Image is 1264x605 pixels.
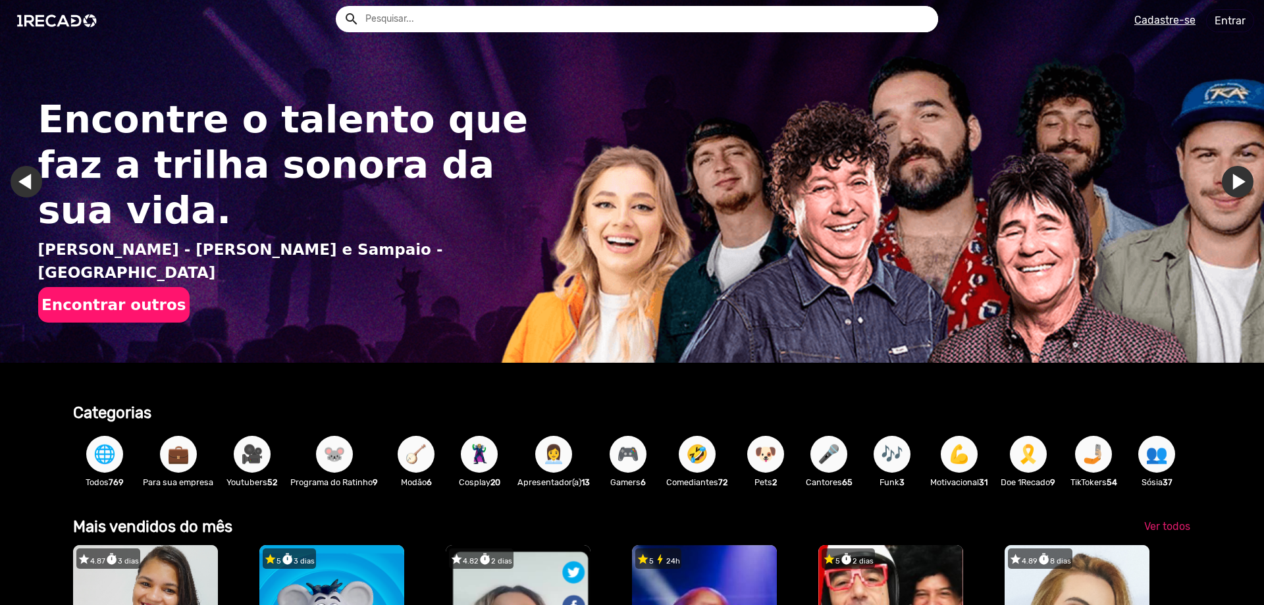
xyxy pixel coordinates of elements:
[490,477,500,487] b: 20
[930,476,987,488] p: Motivacional
[741,476,791,488] p: Pets
[373,477,378,487] b: 9
[241,436,263,473] span: 🎥
[754,436,777,473] span: 🐶
[1144,520,1190,533] span: Ver todos
[1222,166,1253,197] a: Ir para o próximo slide
[38,238,544,284] p: [PERSON_NAME] - [PERSON_NAME] e Sampaio - [GEOGRAPHIC_DATA]
[1068,476,1119,488] p: TikTokers
[610,436,646,473] button: 🎮
[234,436,271,473] button: 🎥
[1082,436,1105,473] span: 🤳🏼
[810,436,847,473] button: 🎤
[881,436,903,473] span: 🎶
[535,436,572,473] button: 👩‍💼
[1050,477,1055,487] b: 9
[842,477,853,487] b: 65
[1107,477,1117,487] b: 54
[454,476,504,488] p: Cosplay
[941,436,978,473] button: 💪
[899,477,905,487] b: 3
[1132,476,1182,488] p: Sósia
[1075,436,1112,473] button: 🤳🏼
[617,436,639,473] span: 🎮
[804,476,854,488] p: Cantores
[679,436,716,473] button: 🤣
[874,436,910,473] button: 🎶
[226,476,277,488] p: Youtubers
[11,166,42,197] a: Ir para o último slide
[686,436,708,473] span: 🤣
[1206,9,1254,32] a: Entrar
[86,436,123,473] button: 🌐
[542,436,565,473] span: 👩‍💼
[38,97,544,233] h1: Encontre o talento que faz a trilha sonora da sua vida.
[93,436,116,473] span: 🌐
[1134,14,1196,26] u: Cadastre-se
[143,476,213,488] p: Para sua empresa
[38,287,190,323] button: Encontrar outros
[267,477,277,487] b: 52
[1010,436,1047,473] button: 🎗️
[1017,436,1040,473] span: 🎗️
[517,476,590,488] p: Apresentador(a)
[80,476,130,488] p: Todos
[867,476,917,488] p: Funk
[427,477,432,487] b: 6
[344,11,359,27] mat-icon: Example home icon
[718,477,727,487] b: 72
[666,476,727,488] p: Comediantes
[461,436,498,473] button: 🦹🏼‍♀️
[1138,436,1175,473] button: 👥
[167,436,190,473] span: 💼
[398,436,434,473] button: 🪕
[339,7,362,30] button: Example home icon
[316,436,353,473] button: 🐭
[323,436,346,473] span: 🐭
[1001,476,1055,488] p: Doe 1Recado
[391,476,441,488] p: Modão
[641,477,646,487] b: 6
[405,436,427,473] span: 🪕
[581,477,590,487] b: 13
[1145,436,1168,473] span: 👥
[355,6,938,32] input: Pesquisar...
[818,436,840,473] span: 🎤
[603,476,653,488] p: Gamers
[73,404,151,422] b: Categorias
[109,477,124,487] b: 769
[772,477,777,487] b: 2
[160,436,197,473] button: 💼
[73,517,232,536] b: Mais vendidos do mês
[948,436,970,473] span: 💪
[979,477,987,487] b: 31
[747,436,784,473] button: 🐶
[468,436,490,473] span: 🦹🏼‍♀️
[290,476,378,488] p: Programa do Ratinho
[1163,477,1172,487] b: 37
